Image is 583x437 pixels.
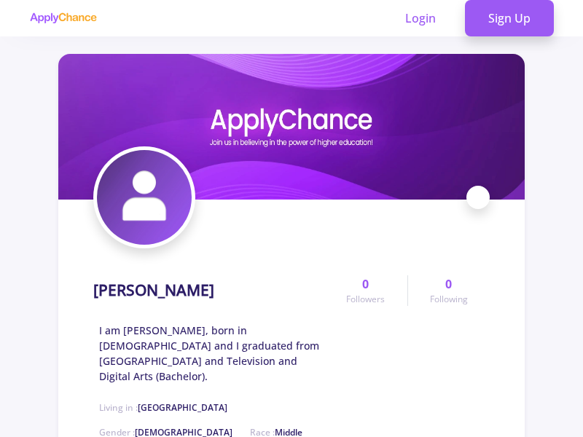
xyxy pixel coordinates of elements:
[324,275,407,306] a: 0Followers
[97,150,192,245] img: farzane shafieavatar
[430,293,468,306] span: Following
[407,275,490,306] a: 0Following
[99,323,324,384] span: I am [PERSON_NAME], born in [DEMOGRAPHIC_DATA] and I graduated from [GEOGRAPHIC_DATA] and Televis...
[99,401,227,414] span: Living in :
[93,281,214,299] h1: [PERSON_NAME]
[138,401,227,414] span: [GEOGRAPHIC_DATA]
[58,54,525,200] img: farzane shafiecover image
[29,12,97,24] img: applychance logo text only
[445,275,452,293] span: 0
[362,275,369,293] span: 0
[346,293,385,306] span: Followers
